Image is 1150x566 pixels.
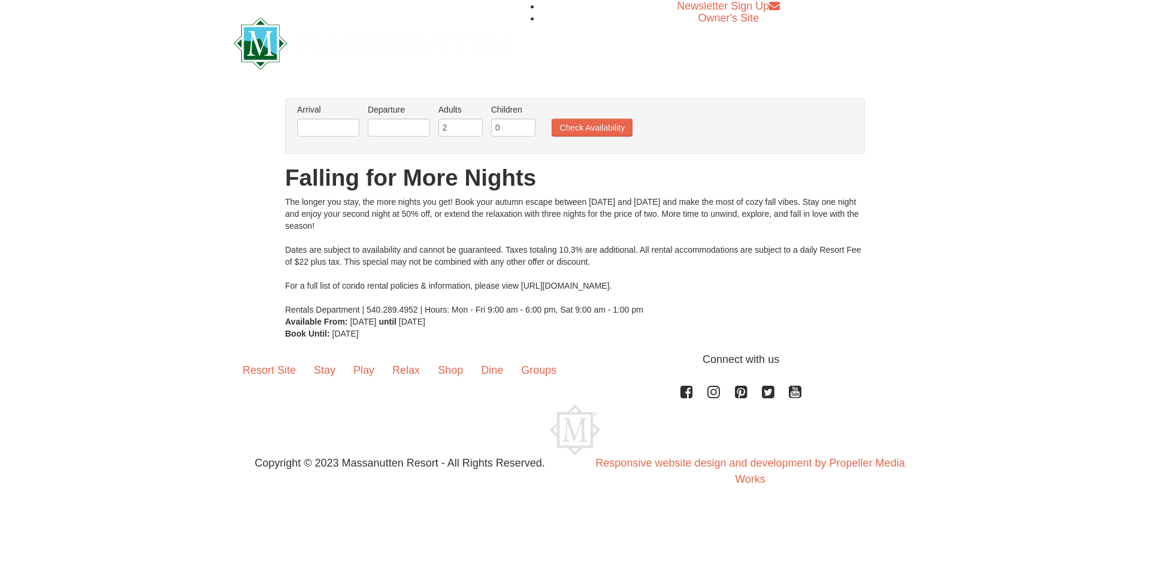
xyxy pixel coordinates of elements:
a: Responsive website design and development by Propeller Media Works [595,457,904,485]
a: Groups [512,352,565,389]
a: Resort Site [234,352,305,389]
a: Owner's Site [698,12,759,24]
label: Children [491,104,535,116]
span: [DATE] [399,317,425,326]
span: [DATE] [350,317,376,326]
strong: Book Until: [285,329,330,338]
a: Dine [472,352,512,389]
strong: until [379,317,397,326]
strong: Available From: [285,317,348,326]
img: Massanutten Resort Logo [550,405,600,455]
label: Adults [438,104,483,116]
a: Stay [305,352,344,389]
p: Connect with us [234,352,916,368]
a: Play [344,352,383,389]
label: Arrival [297,104,359,116]
a: Relax [383,352,429,389]
h1: Falling for More Nights [285,166,865,190]
div: The longer you stay, the more nights you get! Book your autumn escape between [DATE] and [DATE] a... [285,196,865,316]
span: [DATE] [332,329,359,338]
button: Check Availability [552,119,632,137]
img: Massanutten Resort Logo [234,17,508,69]
p: Copyright © 2023 Massanutten Resort - All Rights Reserved. [225,455,575,471]
a: Massanutten Resort [234,28,508,56]
a: Shop [429,352,472,389]
label: Departure [368,104,430,116]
